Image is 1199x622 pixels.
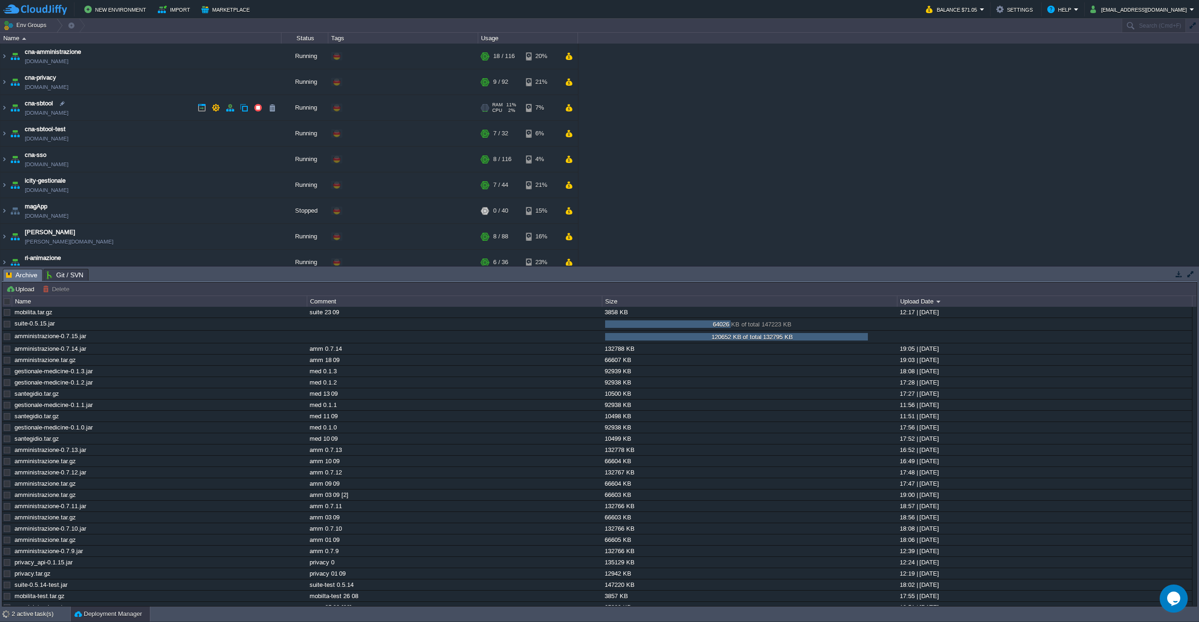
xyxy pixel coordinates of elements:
div: 17:55 | [DATE] [897,591,1192,601]
div: amm 03 09 [2] [307,489,601,500]
div: suite-0.5.15.jar [12,318,306,329]
div: 17:27 | [DATE] [897,388,1192,399]
a: mobilita.tar.gz [15,309,52,316]
div: 18:57 | [DATE] [897,501,1192,511]
img: AMDAwAAAACH5BAEAAAAALAAAAAABAAEAAAICRAEAOw== [8,172,22,198]
div: Running [281,44,328,69]
div: 12:19 | [DATE] [897,568,1192,579]
a: cna-privacy [25,73,56,82]
a: amministrazione-0.7.13.jar [15,446,86,453]
div: med 13 09 [307,388,601,399]
div: 12:24 | [DATE] [897,557,1192,568]
a: [DOMAIN_NAME] [25,211,68,221]
a: gestionale-medicine-0.1.1.jar [15,401,93,408]
span: CPU [492,108,502,113]
img: CloudJiffy [3,4,67,15]
a: [DOMAIN_NAME] [25,82,68,92]
div: 120652 KB of total 132795 KB [607,333,897,344]
div: 66604 KB [602,478,896,489]
div: mobilta-test 26 08 [307,591,601,601]
a: gestionale-medicine-0.1.0.jar [15,424,93,431]
div: amm 0.7.13 [307,444,601,455]
a: amministrazione-0.7.9.jar [15,548,83,555]
div: Running [281,121,328,146]
img: AMDAwAAAACH5BAEAAAAALAAAAAABAAEAAAICRAEAOw== [8,224,22,249]
a: mobilita-test.tar.gz [15,592,65,600]
div: Running [281,224,328,249]
a: amministrazione.tar.gz [15,491,76,498]
div: 66603 KB [602,512,896,523]
div: 17:56 | [DATE] [897,422,1192,433]
img: AMDAwAAAACH5BAEAAAAALAAAAAABAAEAAAICRAEAOw== [22,37,26,40]
span: cna-sbtool [25,99,53,108]
a: amministrazione-0.7.14.jar [15,345,86,352]
div: 132778 KB [602,444,896,455]
div: 7 / 44 [493,172,508,198]
div: amm 18 09 [307,355,601,365]
div: Name [13,296,307,307]
a: [PERSON_NAME] [25,228,75,237]
button: Env Groups [3,19,50,32]
img: AMDAwAAAACH5BAEAAAAALAAAAAABAAEAAAICRAEAOw== [8,198,22,223]
iframe: chat widget [1160,585,1190,613]
div: 4% [526,147,556,172]
div: med 0.1.0 [307,422,601,433]
div: 132767 KB [602,467,896,478]
img: AMDAwAAAACH5BAEAAAAALAAAAAABAAEAAAICRAEAOw== [0,121,8,146]
div: 12:39 | [DATE] [897,546,1192,556]
a: ri-animazione [25,253,61,263]
div: amministrazione-0.7.15.jar [12,331,306,341]
img: AMDAwAAAACH5BAEAAAAALAAAAAABAAEAAAICRAEAOw== [0,224,8,249]
div: 23% [526,250,556,275]
div: amm 25 08 [02] [307,602,601,613]
div: 7 / 32 [493,121,508,146]
div: amm 0.7.12 [307,467,601,478]
div: 19:03 | [DATE] [897,355,1192,365]
div: med 10 09 [307,433,601,444]
button: [EMAIL_ADDRESS][DOMAIN_NAME] [1090,4,1190,15]
a: privacy.tar.gz [15,570,51,577]
a: privacy_api-0.1.15.jar [15,559,73,566]
div: 120652 KB of total 132795 KB [607,333,897,343]
button: Import [158,4,193,15]
a: amministrazione.tar.gz [15,458,76,465]
div: suite 23 09 [307,307,601,318]
a: amministrazione-0.7.12.jar [15,469,86,476]
div: 92938 KB [602,400,896,410]
span: 11% [506,102,516,108]
a: icity-gestionale [25,176,66,185]
button: Delete [43,285,72,293]
div: 12:51 | [DATE] [897,602,1192,613]
div: 132788 KB [602,343,896,354]
span: cna-sso [25,150,46,160]
div: 3857 KB [602,591,896,601]
button: Marketplace [201,4,252,15]
div: Tags [329,33,478,44]
a: suite-0.5.14-test.jar [15,581,67,588]
img: AMDAwAAAACH5BAEAAAAALAAAAAABAAEAAAICRAEAOw== [0,198,8,223]
div: med 0.1.3 [307,366,601,377]
div: 64026 KB of total 147223 KB [607,320,897,331]
div: Upload Date [898,296,1192,307]
div: 17:52 | [DATE] [897,433,1192,444]
div: 17:28 | [DATE] [897,377,1192,388]
div: 16:49 | [DATE] [897,456,1192,466]
div: amm 01 09 [307,534,601,545]
div: 7% [526,95,556,120]
div: 147220 KB [602,579,896,590]
div: 10498 KB [602,411,896,422]
div: 18:08 | [DATE] [897,523,1192,534]
div: 18:02 | [DATE] [897,579,1192,590]
div: 19:05 | [DATE] [897,343,1192,354]
img: AMDAwAAAACH5BAEAAAAALAAAAAABAAEAAAICRAEAOw== [8,147,22,172]
div: 2 active task(s) [12,607,70,622]
a: magApp [25,202,47,211]
div: Running [281,147,328,172]
div: 66604 KB [602,456,896,466]
div: amm 0.7.11 [307,501,601,511]
a: [DOMAIN_NAME] [25,134,68,143]
div: amm 09 09 [307,478,601,489]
